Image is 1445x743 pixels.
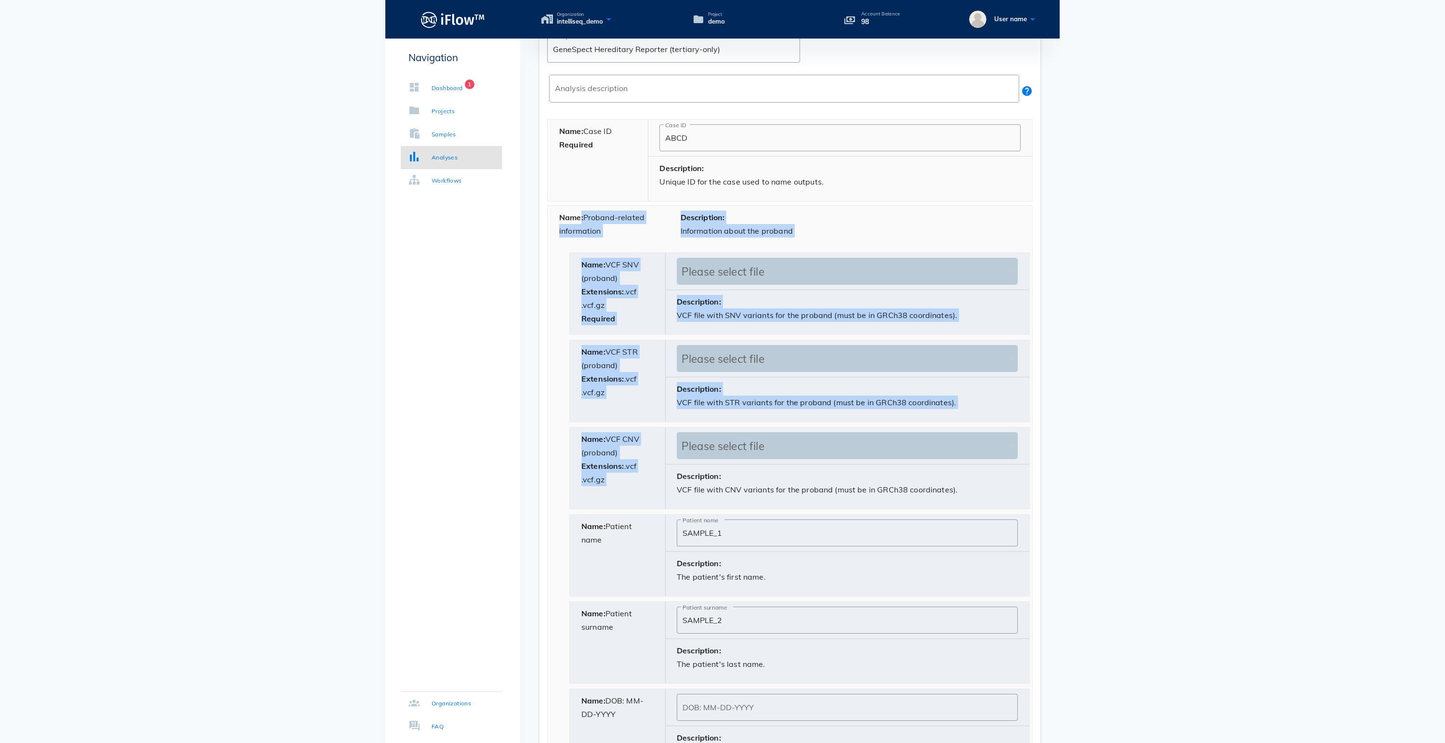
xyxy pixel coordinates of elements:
[581,609,605,618] b: Name:
[432,722,444,731] div: FAQ
[559,126,583,136] b: Name:
[708,12,725,17] span: Project
[432,106,455,116] div: Projects
[677,471,721,481] b: Description:
[994,15,1027,23] span: User name
[385,9,520,30] a: Logo
[557,17,603,27] span: intelliseq_demo
[557,12,603,17] span: Organization
[559,212,583,222] b: Name:
[681,212,725,222] b: Description:
[677,384,721,394] b: Description:
[683,517,719,524] label: Patient name
[432,176,462,186] div: Workflows
[581,521,605,531] b: Name:
[570,340,666,422] div: VCF STR (proband) .vcf .vcf.gz
[465,80,474,89] span: Badge
[581,461,624,471] b: Extensions:
[665,121,686,129] label: Case ID
[432,153,458,162] div: Analyses
[708,17,725,27] span: demo
[677,733,721,743] b: Description:
[570,515,666,596] div: Patient name
[659,175,1021,188] p: Unique ID for the case used to name outputs.
[683,604,727,611] label: Patient surname
[432,130,456,139] div: Samples
[677,558,721,568] b: Description:
[677,396,1018,409] p: VCF file with STR variants for the proband (must be in GRCh38 coordinates).
[861,12,900,16] p: Account Balance
[581,434,605,444] b: Name:
[677,297,721,306] b: Description:
[570,253,666,334] div: VCF SNV (proband) .vcf .vcf.gz
[559,140,593,149] b: Required
[581,287,624,296] b: Extensions:
[548,206,669,250] div: Proband-related information
[677,646,721,655] b: Description:
[677,657,1018,671] p: The patient's last name.
[861,16,900,27] p: 98
[570,602,666,683] div: Patient surname
[581,347,605,357] b: Name:
[677,308,1018,322] p: VCF file with SNV variants for the proband (must be in GRCh38 coordinates).
[581,314,615,323] b: Required
[581,260,605,269] b: Name:
[969,11,986,28] img: User name
[432,83,463,93] div: Dashboard
[401,50,502,65] p: Navigation
[581,696,605,705] b: Name:
[432,699,471,708] div: Organizations
[677,483,1018,496] p: VCF file with CNV variants for the proband (must be in GRCh38 coordinates).
[570,427,666,509] div: VCF CNV (proband) .vcf .vcf.gz
[659,163,704,173] b: Description:
[581,374,624,384] b: Extensions:
[677,570,1018,584] p: The patient's first name.
[548,119,648,201] div: Case ID
[681,224,1021,238] p: Information about the proband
